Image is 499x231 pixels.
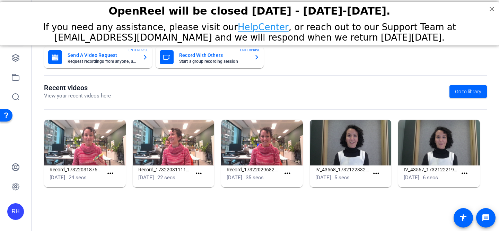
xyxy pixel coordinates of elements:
span: 6 secs [423,174,438,181]
h1: IV_43567_1732122219001_webcam [404,165,457,174]
button: Send A Video RequestRequest recordings from anyone, anywhereENTERPRISE [44,46,152,68]
span: 22 secs [157,174,175,181]
img: IV_43568_1732122332911_webcam [310,120,392,166]
span: ENTERPRISE [129,48,149,53]
img: Record_1732203111186_webcam [133,120,215,166]
img: Record_1732202968296_webcam [221,120,303,166]
span: 24 secs [69,174,87,181]
span: 5 secs [334,174,350,181]
a: HelpCenter [238,20,289,31]
h1: IV_43568_1732122332911_webcam [315,165,369,174]
span: ENTERPRISE [240,48,260,53]
span: If you need any assistance, please visit our , or reach out to our Support Team at [EMAIL_ADDRESS... [43,20,456,41]
span: [DATE] [50,174,65,181]
img: Record_1732203187651_webcam [44,120,126,166]
span: [DATE] [138,174,154,181]
div: RH [7,203,24,220]
mat-icon: message [482,214,490,222]
h1: Record_1732203187651_webcam [50,165,103,174]
mat-card-title: Record With Others [179,51,248,59]
span: [DATE] [227,174,242,181]
h1: Recent videos [44,84,111,92]
mat-icon: more_horiz [283,169,292,178]
span: [DATE] [315,174,331,181]
h1: Record_1732202968296_webcam [227,165,280,174]
span: [DATE] [404,174,419,181]
h1: Record_1732203111186_webcam [138,165,192,174]
mat-icon: more_horiz [106,169,115,178]
button: Record With OthersStart a group recording sessionENTERPRISE [156,46,264,68]
mat-icon: more_horiz [194,169,203,178]
div: OpenReel will be closed [DATE] - [DATE]-[DATE]. [9,3,490,15]
p: View your recent videos here [44,92,111,100]
span: 35 secs [246,174,264,181]
mat-icon: more_horiz [460,169,469,178]
mat-card-subtitle: Request recordings from anyone, anywhere [68,59,137,63]
mat-icon: more_horiz [372,169,380,178]
mat-card-title: Send A Video Request [68,51,137,59]
span: Go to library [455,88,481,95]
mat-icon: accessibility [459,214,467,222]
a: Go to library [449,85,487,98]
mat-card-subtitle: Start a group recording session [179,59,248,63]
img: IV_43567_1732122219001_webcam [398,120,480,166]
